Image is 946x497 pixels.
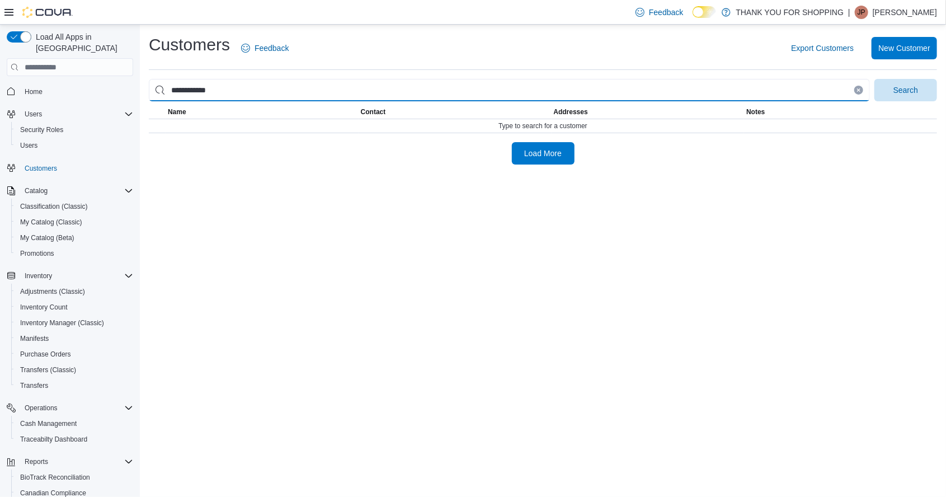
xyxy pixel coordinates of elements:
[874,79,937,101] button: Search
[20,381,48,390] span: Transfers
[11,346,138,362] button: Purchase Orders
[168,107,186,116] span: Name
[746,107,765,116] span: Notes
[893,85,918,96] span: Search
[11,331,138,346] button: Manifests
[16,316,109,330] a: Inventory Manager (Classic)
[20,249,54,258] span: Promotions
[16,285,90,298] a: Adjustments (Classic)
[2,454,138,470] button: Reports
[361,107,386,116] span: Contact
[20,318,104,327] span: Inventory Manager (Classic)
[25,186,48,195] span: Catalog
[16,433,133,446] span: Traceabilty Dashboard
[16,433,92,446] a: Traceabilty Dashboard
[11,432,138,447] button: Traceabilty Dashboard
[16,301,133,314] span: Inventory Count
[25,87,43,96] span: Home
[16,139,133,152] span: Users
[25,164,57,173] span: Customers
[11,138,138,153] button: Users
[22,7,73,18] img: Cova
[16,348,133,361] span: Purchase Orders
[16,123,133,137] span: Security Roles
[2,160,138,176] button: Customers
[20,455,53,468] button: Reports
[20,162,62,175] a: Customers
[11,362,138,378] button: Transfers (Classic)
[855,6,868,19] div: Joe Pepe
[20,350,71,359] span: Purchase Orders
[2,183,138,199] button: Catalog
[16,471,95,484] a: BioTrack Reconciliation
[873,6,937,19] p: [PERSON_NAME]
[25,271,52,280] span: Inventory
[16,417,81,430] a: Cash Management
[16,332,53,345] a: Manifests
[854,86,863,95] button: Clear input
[791,43,854,54] span: Export Customers
[11,470,138,485] button: BioTrack Reconciliation
[20,455,133,468] span: Reports
[11,230,138,246] button: My Catalog (Beta)
[11,199,138,214] button: Classification (Classic)
[11,214,138,230] button: My Catalog (Classic)
[25,457,48,466] span: Reports
[149,34,230,56] h1: Customers
[11,378,138,393] button: Transfers
[16,379,133,392] span: Transfers
[16,285,133,298] span: Adjustments (Classic)
[20,401,133,415] span: Operations
[2,268,138,284] button: Inventory
[20,85,47,99] a: Home
[2,83,138,99] button: Home
[16,200,133,213] span: Classification (Classic)
[16,348,76,361] a: Purchase Orders
[20,334,49,343] span: Manifests
[554,107,588,116] span: Addresses
[20,435,87,444] span: Traceabilty Dashboard
[20,161,133,175] span: Customers
[2,106,138,122] button: Users
[20,125,63,134] span: Security Roles
[25,110,42,119] span: Users
[11,284,138,299] button: Adjustments (Classic)
[20,202,88,211] span: Classification (Classic)
[20,107,46,121] button: Users
[16,301,72,314] a: Inventory Count
[20,184,52,198] button: Catalog
[498,121,587,130] span: Type to search for a customer
[649,7,683,18] span: Feedback
[20,84,133,98] span: Home
[16,471,133,484] span: BioTrack Reconciliation
[2,400,138,416] button: Operations
[16,139,42,152] a: Users
[878,43,930,54] span: New Customer
[20,107,133,121] span: Users
[31,31,133,54] span: Load All Apps in [GEOGRAPHIC_DATA]
[11,416,138,432] button: Cash Management
[16,363,133,377] span: Transfers (Classic)
[11,299,138,315] button: Inventory Count
[512,142,575,165] button: Load More
[16,363,81,377] a: Transfers (Classic)
[25,404,58,412] span: Operations
[255,43,289,54] span: Feedback
[20,233,74,242] span: My Catalog (Beta)
[16,332,133,345] span: Manifests
[16,231,79,245] a: My Catalog (Beta)
[11,246,138,261] button: Promotions
[16,123,68,137] a: Security Roles
[20,184,133,198] span: Catalog
[693,6,716,18] input: Dark Mode
[524,148,562,159] span: Load More
[848,6,850,19] p: |
[16,231,133,245] span: My Catalog (Beta)
[16,200,92,213] a: Classification (Classic)
[11,315,138,331] button: Inventory Manager (Classic)
[20,303,68,312] span: Inventory Count
[20,287,85,296] span: Adjustments (Classic)
[631,1,688,24] a: Feedback
[20,401,62,415] button: Operations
